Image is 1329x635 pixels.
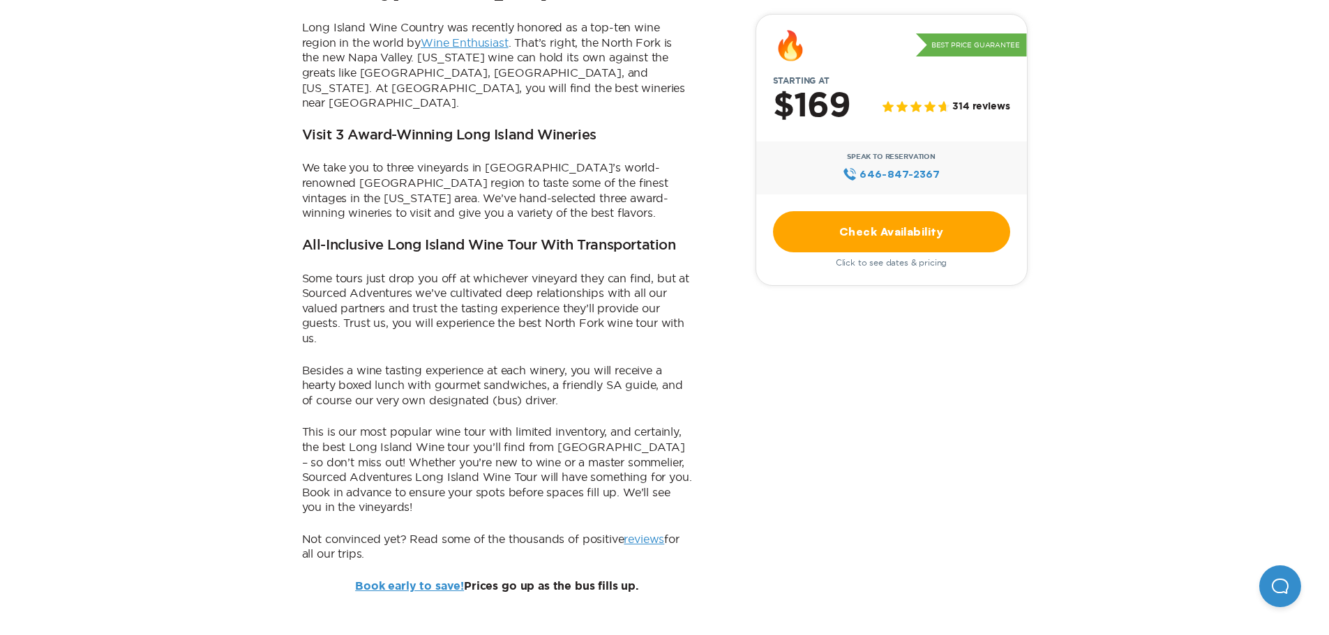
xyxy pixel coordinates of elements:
[843,167,940,182] a: 646‍-847‍-2367
[952,102,1009,114] span: 314 reviews
[836,258,947,268] span: Click to see dates & pricing
[302,424,693,515] p: This is our most popular wine tour with limited inventory, and certainly, the best Long Island Wi...
[421,36,509,49] a: Wine Enthusiast
[859,167,940,182] span: 646‍-847‍-2367
[302,160,693,220] p: We take you to three vineyards in [GEOGRAPHIC_DATA]’s world-renowned [GEOGRAPHIC_DATA] region to ...
[302,20,693,111] p: Long Island Wine Country was recently honored as a top-ten wine region in the world by . That’s r...
[302,271,693,346] p: Some tours just drop you off at whichever vineyard they can find, but at Sourced Adventures we’ve...
[1259,565,1301,607] iframe: Help Scout Beacon - Open
[773,211,1010,252] a: Check Availability
[624,533,664,545] a: reviews
[773,89,850,125] h2: $169
[773,31,808,59] div: 🔥
[302,363,693,408] p: Besides a wine tasting experience at each winery, you will receive a hearty boxed lunch with gour...
[847,153,936,161] span: Speak to Reservation
[916,33,1027,57] p: Best Price Guarantee
[355,581,464,592] a: Book early to save!
[302,128,596,144] h3: Visit 3 Award-Winning Long Island Wineries
[302,532,693,562] p: Not convinced yet? Read some of the thousands of positive for all our trips.
[756,76,846,86] span: Starting at
[355,581,639,592] b: Prices go up as the bus fills up.
[302,238,676,254] h3: All-Inclusive Long Island Wine Tour With Transportation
